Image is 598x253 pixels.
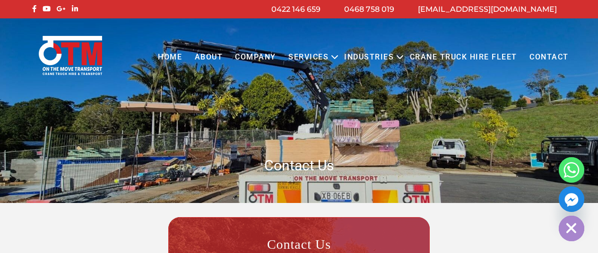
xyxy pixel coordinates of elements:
[229,44,282,70] a: COMPANY
[188,44,229,70] a: About
[559,186,584,212] a: Facebook_Messenger
[559,157,584,183] a: Whatsapp
[523,44,575,70] a: Contact
[338,44,400,70] a: Industries
[152,44,188,70] a: Home
[37,35,104,76] img: Otmtransport
[282,44,335,70] a: Services
[344,5,394,14] a: 0468 758 019
[418,5,557,14] a: [EMAIL_ADDRESS][DOMAIN_NAME]
[403,44,523,70] a: Crane Truck Hire Fleet
[271,5,321,14] a: 0422 146 659
[30,156,569,175] h1: Contact Us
